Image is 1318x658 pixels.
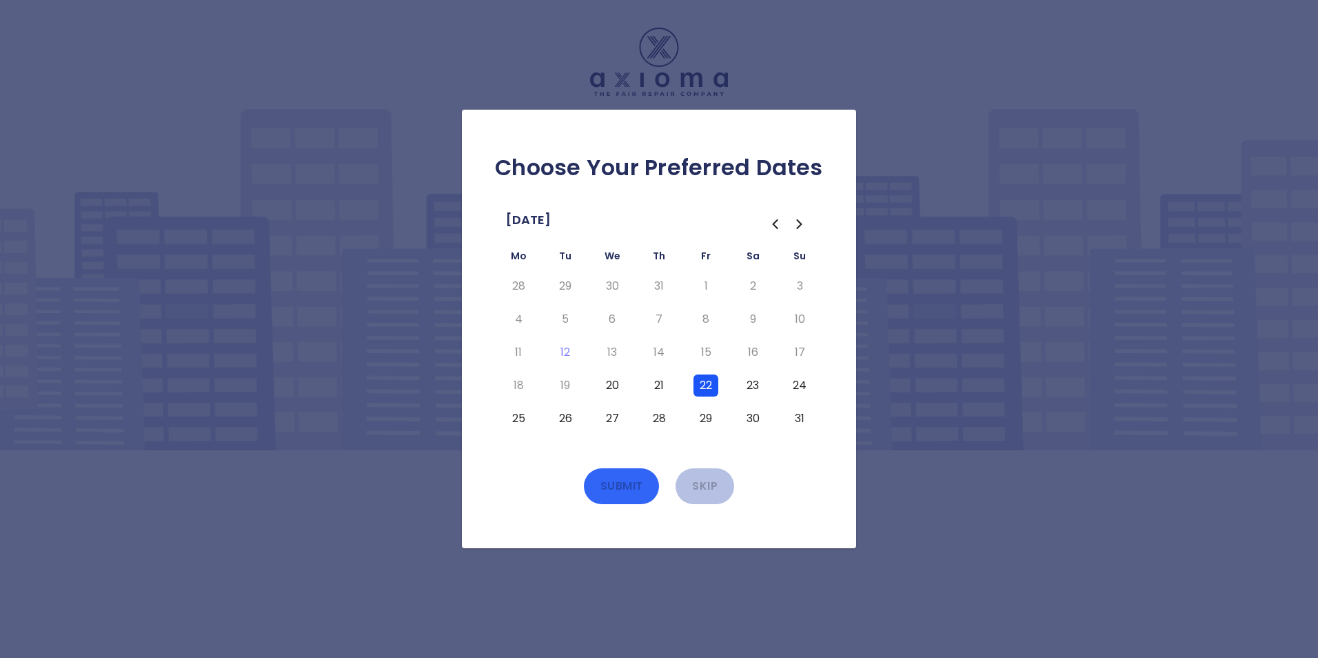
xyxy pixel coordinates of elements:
[740,408,765,430] button: Saturday, August 30th, 2025
[740,375,765,397] button: Saturday, August 23rd, 2025
[647,375,671,397] button: Thursday, August 21st, 2025
[787,308,812,330] button: Sunday, August 10th, 2025
[553,275,578,297] button: Tuesday, July 29th, 2025
[590,28,728,96] img: Logo
[693,408,718,430] button: Friday, August 29th, 2025
[647,341,671,363] button: Thursday, August 14th, 2025
[693,341,718,363] button: Friday, August 15th, 2025
[542,248,589,270] th: Tuesday
[495,248,823,435] table: August 2025
[495,248,542,270] th: Monday
[740,275,765,297] button: Saturday, August 2nd, 2025
[787,341,812,363] button: Sunday, August 17th, 2025
[506,341,531,363] button: Monday, August 11th, 2025
[729,248,776,270] th: Saturday
[553,375,578,397] button: Tuesday, August 19th, 2025
[600,308,625,330] button: Wednesday, August 6th, 2025
[682,248,729,270] th: Friday
[647,308,671,330] button: Thursday, August 7th, 2025
[506,408,531,430] button: Monday, August 25th, 2025
[787,375,812,397] button: Sunday, August 24th, 2025
[740,308,765,330] button: Saturday, August 9th, 2025
[776,248,823,270] th: Sunday
[787,275,812,297] button: Sunday, August 3rd, 2025
[647,275,671,297] button: Thursday, July 31st, 2025
[600,275,625,297] button: Wednesday, July 30th, 2025
[506,308,531,330] button: Monday, August 4th, 2025
[636,248,682,270] th: Thursday
[787,212,812,237] button: Go to the Next Month
[506,375,531,397] button: Monday, August 18th, 2025
[600,341,625,363] button: Wednesday, August 13th, 2025
[740,341,765,363] button: Saturday, August 16th, 2025
[506,275,531,297] button: Monday, July 28th, 2025
[693,308,718,330] button: Friday, August 8th, 2025
[484,154,834,181] h2: Choose Your Preferred Dates
[553,308,578,330] button: Tuesday, August 5th, 2025
[589,248,636,270] th: Wednesday
[693,375,718,397] button: Friday, August 22nd, 2025, selected
[553,341,578,363] button: Today, Tuesday, August 12th, 2025
[553,408,578,430] button: Tuesday, August 26th, 2025
[506,209,551,231] span: [DATE]
[600,408,625,430] button: Wednesday, August 27th, 2025
[600,375,625,397] button: Wednesday, August 20th, 2025
[647,408,671,430] button: Thursday, August 28th, 2025
[762,212,787,237] button: Go to the Previous Month
[787,408,812,430] button: Sunday, August 31st, 2025
[693,275,718,297] button: Friday, August 1st, 2025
